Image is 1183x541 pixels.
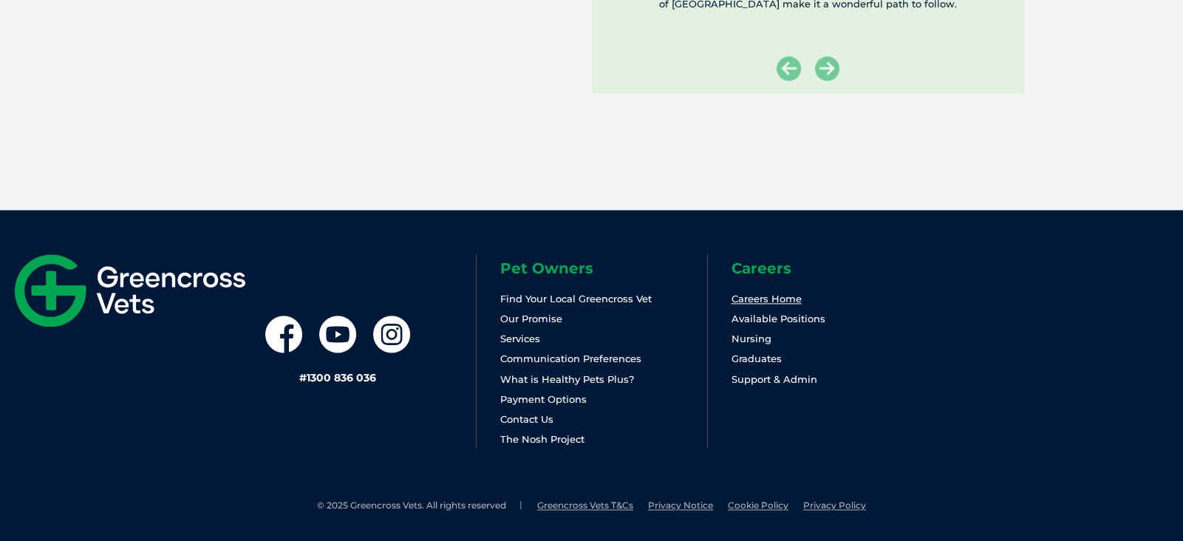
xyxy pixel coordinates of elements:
a: #1300 836 036 [299,371,376,384]
a: The Nosh Project [500,433,584,445]
a: Greencross Vets T&Cs [537,500,633,511]
a: Careers Home [732,293,802,304]
a: Cookie Policy [728,500,788,511]
a: Privacy Policy [803,500,866,511]
h6: Careers [732,261,938,276]
a: Our Promise [500,313,562,324]
h6: Pet Owners [500,261,706,276]
a: Support & Admin [732,373,817,385]
span: # [299,371,307,384]
a: Nursing [732,333,771,344]
li: © 2025 Greencross Vets. All rights reserved [317,500,522,512]
a: Graduates [732,353,782,364]
a: Payment Options [500,393,587,405]
a: Find Your Local Greencross Vet [500,293,652,304]
a: What is Healthy Pets Plus? [500,373,634,385]
a: Privacy Notice [648,500,713,511]
a: Services [500,333,540,344]
a: Contact Us [500,413,553,425]
a: Communication Preferences [500,353,641,364]
a: Available Positions [732,313,825,324]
